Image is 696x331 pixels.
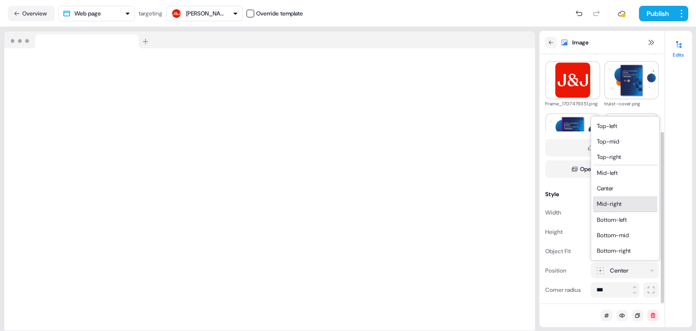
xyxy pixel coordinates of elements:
span: Top-left [597,122,617,130]
span: Mid-left [597,169,618,177]
span: Mid-right [597,200,622,208]
span: Bottom-mid [597,231,629,239]
span: Bottom-left [597,216,627,224]
span: Center [597,185,613,192]
span: Bottom-right [597,247,631,255]
span: Top-mid [597,138,619,145]
span: Top-right [597,153,621,161]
